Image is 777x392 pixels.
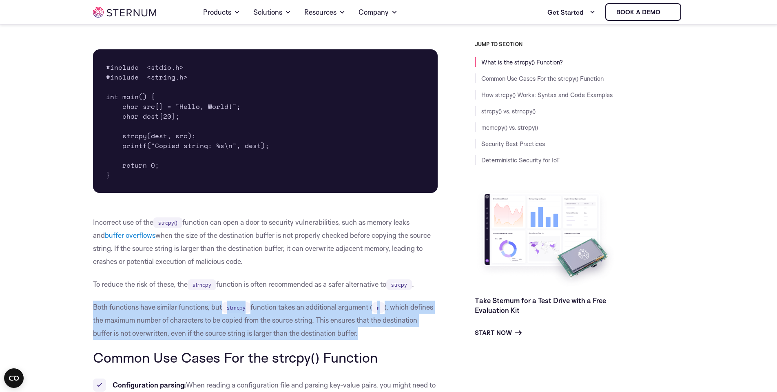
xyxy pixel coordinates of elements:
[481,107,536,115] a: strcpy() vs. strncpy()
[93,301,438,340] p: Both functions have similar functions, but function takes an additional argument ( ), which defin...
[253,1,291,24] a: Solutions
[304,1,345,24] a: Resources
[605,3,681,21] a: Book a demo
[188,279,216,290] code: strncpy
[203,1,240,24] a: Products
[664,9,670,16] img: sternum iot
[93,49,438,193] pre: #include <stdio.h> #include <string.h> int main() { char src[] = "Hello, World!"; char dest[20]; ...
[475,328,522,338] a: Start Now
[475,296,606,314] a: Take Sternum for a Test Drive with a Free Evaluation Kit
[153,217,182,228] code: strcpy()
[105,231,155,239] a: buffer overflows
[359,1,398,24] a: Company
[547,4,595,20] a: Get Started
[372,302,385,313] code: n
[481,156,560,164] a: Deterministic Security for IoT
[475,188,618,289] img: Take Sternum for a Test Drive with a Free Evaluation Kit
[481,140,545,148] a: Security Best Practices
[481,58,563,66] a: What is the strcpy() Function?
[4,368,24,388] button: Open CMP widget
[481,124,538,131] a: memcpy() vs. strcpy()
[93,7,156,18] img: sternum iot
[93,216,438,268] p: Incorrect use of the function can open a door to security vulnerabilities, such as memory leaks a...
[475,41,684,47] h3: JUMP TO SECTION
[222,302,250,313] code: strncpy
[93,278,438,291] p: To reduce the risk of these, the function is often recommended as a safer alternative to .
[481,75,604,82] a: Common Use Cases For the strcpy() Function
[481,91,613,99] a: How strcpy() Works: Syntax and Code Examples
[386,279,412,290] code: strcpy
